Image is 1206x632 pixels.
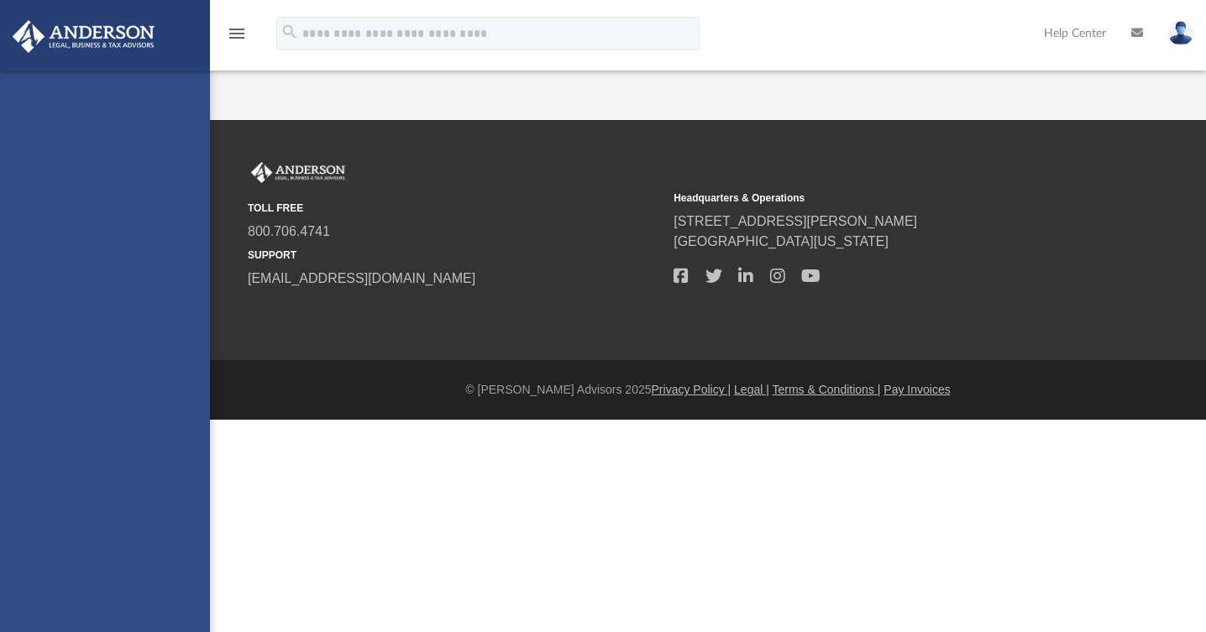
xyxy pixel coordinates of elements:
img: Anderson Advisors Platinum Portal [248,162,349,184]
img: Anderson Advisors Platinum Portal [8,20,160,53]
div: © [PERSON_NAME] Advisors 2025 [210,381,1206,399]
a: menu [227,32,247,44]
a: Legal | [734,383,769,396]
i: menu [227,24,247,44]
a: 800.706.4741 [248,224,330,238]
a: [EMAIL_ADDRESS][DOMAIN_NAME] [248,271,475,285]
small: Headquarters & Operations [674,191,1088,206]
small: SUPPORT [248,248,662,263]
img: User Pic [1168,21,1193,45]
a: Privacy Policy | [652,383,731,396]
a: Terms & Conditions | [773,383,881,396]
small: TOLL FREE [248,201,662,216]
a: [STREET_ADDRESS][PERSON_NAME] [674,214,917,228]
a: Pay Invoices [884,383,950,396]
a: [GEOGRAPHIC_DATA][US_STATE] [674,234,889,248]
i: search [281,23,299,41]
